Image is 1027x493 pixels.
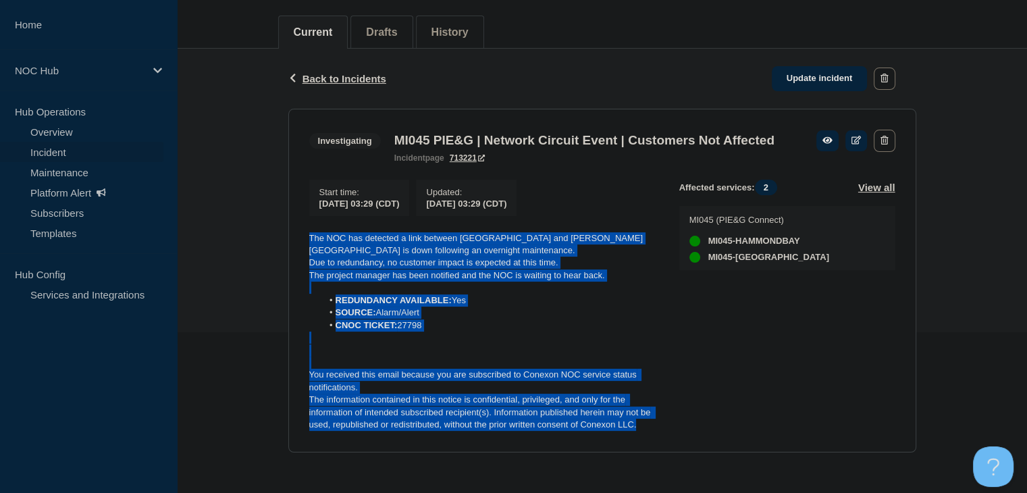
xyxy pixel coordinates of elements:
[772,66,868,91] a: Update incident
[426,187,506,197] p: Updated :
[431,26,469,38] button: History
[309,133,381,149] span: Investigating
[319,199,400,209] span: [DATE] 03:29 (CDT)
[336,295,452,305] strong: REDUNDANCY AVAILABLE:
[689,236,700,246] div: up
[394,153,444,163] p: page
[309,369,658,394] p: You received this email because you are subscribed to Conexon NOC service status notifications.
[426,197,506,209] div: [DATE] 03:29 (CDT)
[322,319,658,332] li: 27798
[309,394,658,431] p: The information contained in this notice is confidential, privileged, and only for the informatio...
[15,65,144,76] p: NOC Hub
[309,269,658,282] p: The project manager has been notified and the NOC is waiting to hear back.
[288,73,386,84] button: Back to Incidents
[336,307,376,317] strong: SOURCE:
[755,180,777,195] span: 2
[322,294,658,307] li: Yes
[309,257,658,269] p: Due to redundancy, no customer impact is expected at this time.
[450,153,485,163] a: 713221
[309,232,658,257] p: The NOC has detected a link between [GEOGRAPHIC_DATA] and [PERSON_NAME][GEOGRAPHIC_DATA] is down ...
[394,153,425,163] span: incident
[679,180,784,195] span: Affected services:
[858,180,895,195] button: View all
[689,215,829,225] p: MI045 (PIE&G Connect)
[366,26,397,38] button: Drafts
[708,252,829,263] span: MI045-[GEOGRAPHIC_DATA]
[708,236,800,246] span: MI045-HAMMONDBAY
[973,446,1013,487] iframe: Help Scout Beacon - Open
[319,187,400,197] p: Start time :
[336,320,398,330] strong: CNOC TICKET:
[394,133,774,148] h3: MI045 PIE&G | Network Circuit Event | Customers Not Affected
[294,26,333,38] button: Current
[302,73,386,84] span: Back to Incidents
[689,252,700,263] div: up
[322,307,658,319] li: Alarm/Alert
